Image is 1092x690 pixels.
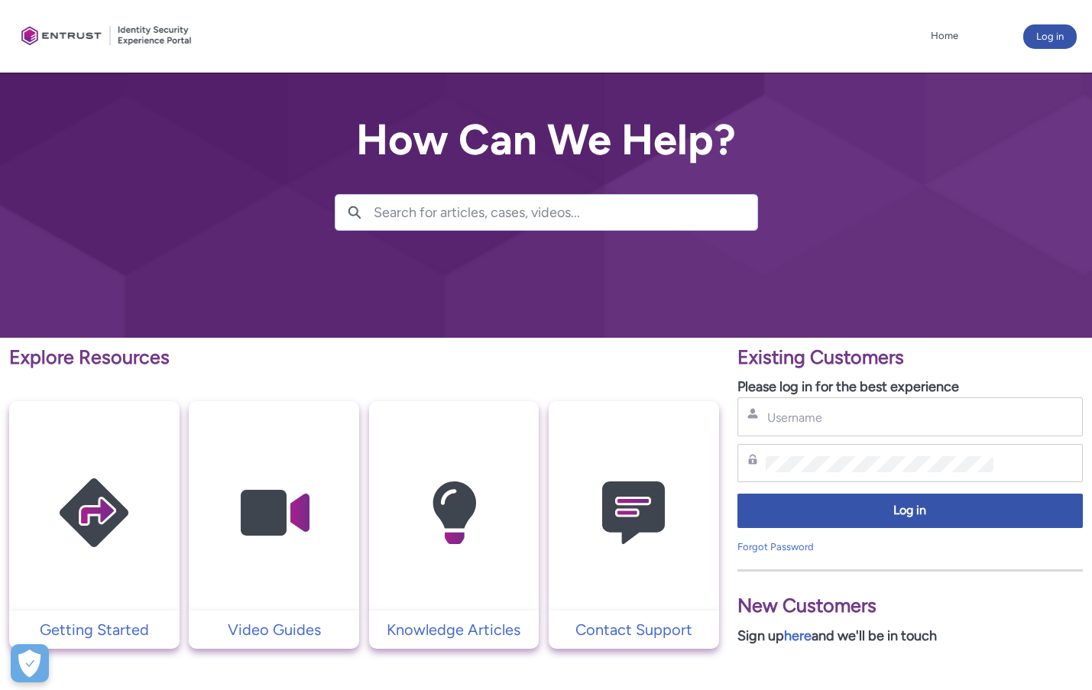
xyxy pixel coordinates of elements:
input: Search for articles, cases, videos... [374,195,757,230]
a: here [784,627,812,644]
button: Open Preferences [11,644,49,682]
a: Forgot Password [737,541,814,552]
input: Username [766,410,993,426]
p: Video Guides [196,618,352,641]
img: Video Guides [202,431,347,595]
h2: How Can We Help? [335,116,758,164]
span: Log in [747,502,1073,520]
p: Knowledge Articles [377,618,532,641]
div: Cookie Preferences [11,644,49,682]
button: Log in [737,494,1083,528]
p: Explore Resources [9,343,719,372]
a: Home [927,24,962,47]
a: Getting Started [9,618,180,641]
p: Getting Started [17,618,172,641]
a: Video Guides [189,618,359,641]
a: Knowledge Articles [369,618,540,641]
p: Contact Support [556,618,711,641]
button: Search [335,195,374,230]
img: Knowledge Articles [381,431,527,595]
p: Existing Customers [737,343,1083,372]
a: Contact Support [549,618,719,641]
img: Contact Support [561,431,706,595]
p: Please log in for the best experience [737,377,1083,397]
img: Getting Started [21,431,167,595]
p: Sign up and we'll be in touch [737,626,1083,646]
p: New Customers [737,591,1083,620]
button: Log in [1023,24,1077,49]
